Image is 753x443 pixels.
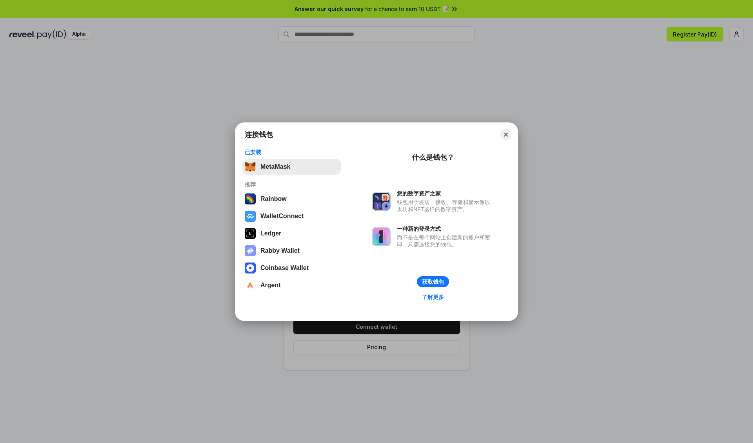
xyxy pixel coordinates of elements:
[260,163,290,170] div: MetaMask
[417,292,449,302] a: 了解更多
[422,294,444,301] div: 了解更多
[397,225,494,232] div: 一种新的登录方式
[242,243,341,259] button: Rabby Wallet
[260,247,300,254] div: Rabby Wallet
[260,264,309,272] div: Coinbase Wallet
[245,181,338,188] div: 推荐
[245,149,338,156] div: 已安装
[397,199,494,213] div: 钱包用于发送、接收、存储和显示像以太坊和NFT这样的数字资产。
[397,190,494,197] div: 您的数字资产之家
[245,211,256,222] img: svg+xml,%3Csvg%20width%3D%2228%22%20height%3D%2228%22%20viewBox%3D%220%200%2028%2028%22%20fill%3D...
[242,191,341,207] button: Rainbow
[260,195,287,202] div: Rainbow
[242,159,341,175] button: MetaMask
[417,276,449,287] button: 获取钱包
[397,234,494,248] div: 而不是在每个网站上创建新的账户和密码，只需连接您的钱包。
[245,161,256,172] img: svg+xml,%3Csvg%20fill%3D%22none%22%20height%3D%2233%22%20viewBox%3D%220%200%2035%2033%22%20width%...
[372,192,391,211] img: svg+xml,%3Csvg%20xmlns%3D%22http%3A%2F%2Fwww.w3.org%2F2000%2Fsvg%22%20fill%3D%22none%22%20viewBox...
[242,277,341,293] button: Argent
[372,227,391,246] img: svg+xml,%3Csvg%20xmlns%3D%22http%3A%2F%2Fwww.w3.org%2F2000%2Fsvg%22%20fill%3D%22none%22%20viewBox...
[242,226,341,241] button: Ledger
[260,213,304,220] div: WalletConnect
[245,193,256,204] img: svg+xml,%3Csvg%20width%3D%22120%22%20height%3D%22120%22%20viewBox%3D%220%200%20120%20120%22%20fil...
[242,208,341,224] button: WalletConnect
[412,153,454,162] div: 什么是钱包？
[260,282,281,289] div: Argent
[245,228,256,239] img: svg+xml,%3Csvg%20xmlns%3D%22http%3A%2F%2Fwww.w3.org%2F2000%2Fsvg%22%20width%3D%2228%22%20height%3...
[245,280,256,291] img: svg+xml,%3Csvg%20width%3D%2228%22%20height%3D%2228%22%20viewBox%3D%220%200%2028%2028%22%20fill%3D...
[242,260,341,276] button: Coinbase Wallet
[422,278,444,285] div: 获取钱包
[245,130,273,139] h1: 连接钱包
[260,230,281,237] div: Ledger
[245,263,256,273] img: svg+xml,%3Csvg%20width%3D%2228%22%20height%3D%2228%22%20viewBox%3D%220%200%2028%2028%22%20fill%3D...
[245,245,256,256] img: svg+xml,%3Csvg%20xmlns%3D%22http%3A%2F%2Fwww.w3.org%2F2000%2Fsvg%22%20fill%3D%22none%22%20viewBox...
[500,129,511,140] button: Close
